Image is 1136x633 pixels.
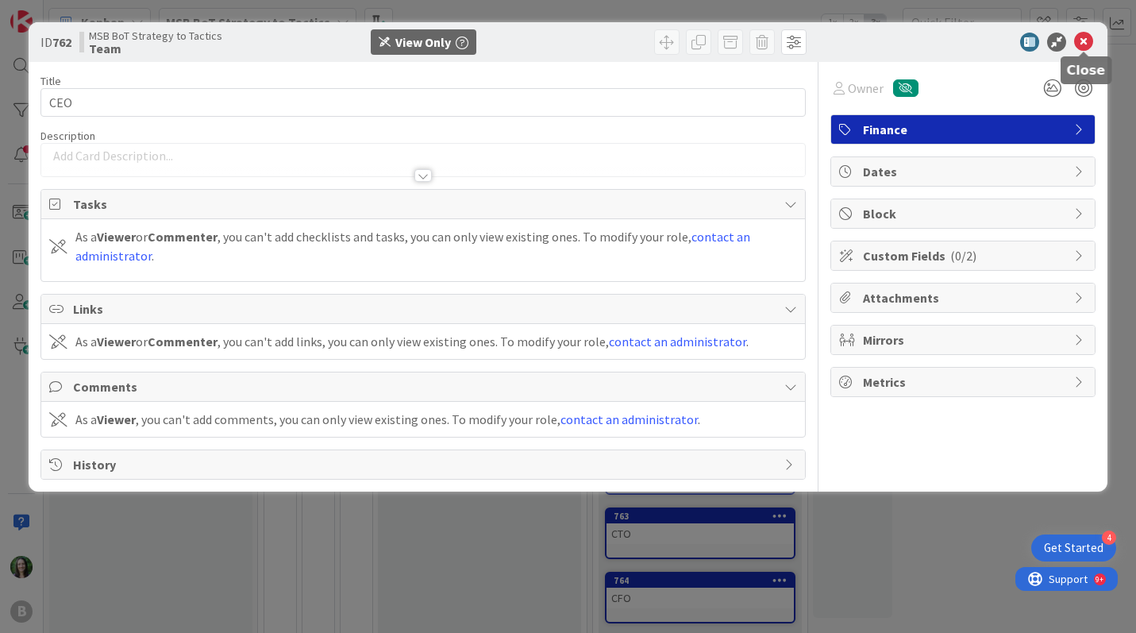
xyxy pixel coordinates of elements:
span: Owner [848,79,884,98]
div: Get Started [1044,540,1103,556]
span: History [73,455,776,474]
div: 9+ [80,6,88,19]
a: contact an administrator [609,334,746,349]
b: Viewer [97,229,136,245]
span: Tasks [73,195,776,214]
span: Mirrors [863,330,1066,349]
b: Commenter [148,229,218,245]
span: Links [73,299,776,318]
div: As a or , you can't add checklists and tasks, you can only view existing ones. To modify your rol... [75,227,797,265]
span: Metrics [863,372,1066,392]
span: Block [863,204,1066,223]
b: Commenter [148,334,218,349]
label: Title [40,74,61,88]
div: Open Get Started checklist, remaining modules: 4 [1031,535,1116,562]
span: Comments [73,377,776,396]
b: Viewer [97,334,136,349]
span: Custom Fields [863,246,1066,265]
b: Viewer [97,411,136,427]
b: 762 [52,34,71,50]
span: MSB BoT Strategy to Tactics [89,29,222,42]
span: Dates [863,162,1066,181]
div: View Only [395,33,451,52]
span: ( 0/2 ) [950,248,976,264]
span: ID [40,33,71,52]
div: As a or , you can't add links, you can only view existing ones. To modify your role, . [75,332,749,351]
div: As a , you can't add comments, you can only view existing ones. To modify your role, . [75,410,700,429]
span: Finance [863,120,1066,139]
span: Attachments [863,288,1066,307]
span: Support [33,2,72,21]
span: Description [40,129,95,143]
div: 4 [1102,531,1116,545]
input: type card name here... [40,88,806,117]
h5: Close [1067,63,1106,78]
a: contact an administrator [560,411,698,427]
b: Team [89,42,222,55]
